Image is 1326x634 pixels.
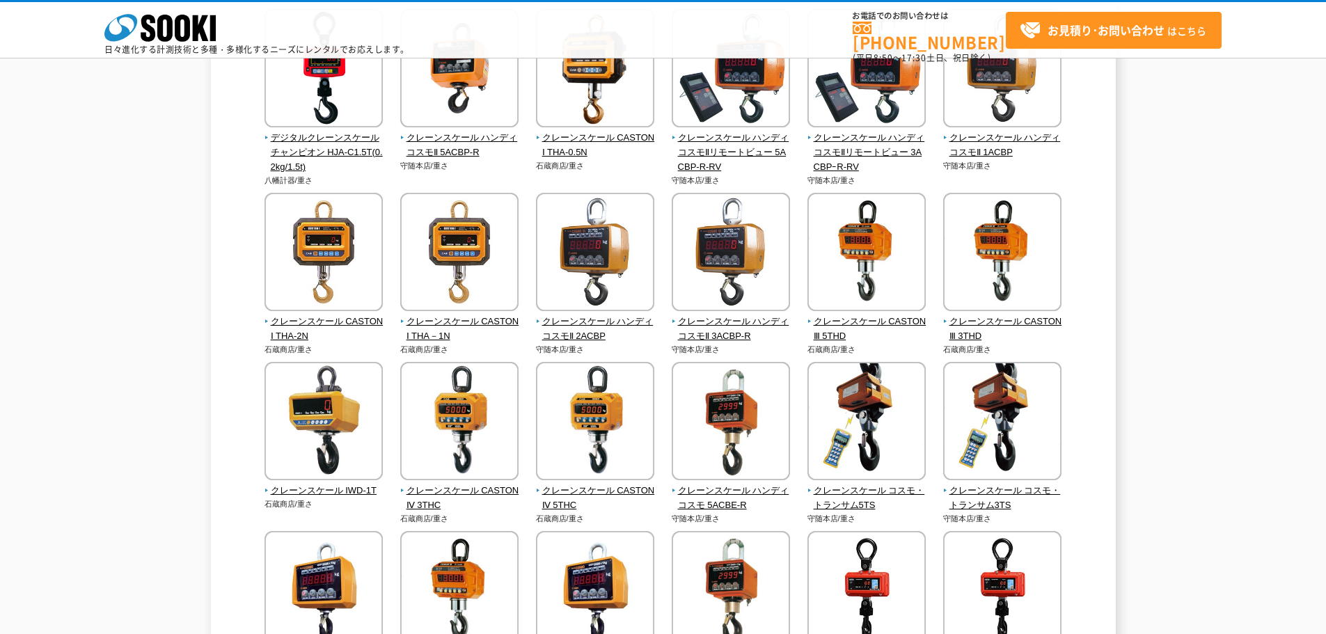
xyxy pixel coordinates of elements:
[807,362,926,484] img: クレーンスケール コスモ・トランサム5TS
[265,470,384,498] a: クレーンスケール IWD-1T
[807,315,926,344] span: クレーンスケール CASTON Ⅲ 5THD
[536,344,655,356] p: 守随本店/重さ
[853,51,990,64] span: (平日 ～ 土日、祝日除く)
[943,315,1062,344] span: クレーンスケール CASTON Ⅲ 3THD
[807,118,926,174] a: クレーンスケール ハンディコスモⅡリモートビュー 3ACBPｰR-RV
[1006,12,1222,49] a: お見積り･お問い合わせはこちら
[400,160,519,172] p: 守随本店/重さ
[400,118,519,159] a: クレーンスケール ハンディコスモⅡ 5ACBP-R
[104,45,409,54] p: 日々進化する計測技術と多種・多様化するニーズにレンタルでお応えします。
[536,362,654,484] img: クレーンスケール CASTON Ⅳ 5THC
[536,193,654,315] img: クレーンスケール ハンディコスモⅡ 2ACBP
[943,131,1062,160] span: クレーンスケール ハンディコスモⅡ 1ACBP
[400,344,519,356] p: 石蔵商店/重さ
[672,131,791,174] span: クレーンスケール ハンディコスモⅡリモートビュー 5ACBP-R-RV
[672,470,791,512] a: クレーンスケール ハンディコスモ 5ACBE-R
[807,484,926,513] span: クレーンスケール コスモ・トランサム5TS
[265,118,384,174] a: デジタルクレーンスケール チャンピオン HJA-C1.5T(0.2kg/1.5t)
[943,160,1062,172] p: 守随本店/重さ
[672,315,791,344] span: クレーンスケール ハンディコスモⅡ 3ACBP-R
[265,484,384,498] span: クレーンスケール IWD-1T
[400,513,519,525] p: 石蔵商店/重さ
[400,470,519,512] a: クレーンスケール CASTON Ⅳ 3THC
[672,175,791,187] p: 守随本店/重さ
[265,362,383,484] img: クレーンスケール IWD-1T
[943,513,1062,525] p: 守随本店/重さ
[943,344,1062,356] p: 石蔵商店/重さ
[901,51,926,64] span: 17:30
[807,470,926,512] a: クレーンスケール コスモ・トランサム5TS
[807,344,926,356] p: 石蔵商店/重さ
[400,193,519,315] img: クレーンスケール CASTONⅠ THA－1N
[807,131,926,174] span: クレーンスケール ハンディコスモⅡリモートビュー 3ACBPｰR-RV
[672,9,790,131] img: クレーンスケール ハンディコスモⅡリモートビュー 5ACBP-R-RV
[672,344,791,356] p: 守随本店/重さ
[536,9,654,131] img: クレーンスケール CASTONⅠ THA-0.5N
[943,301,1062,343] a: クレーンスケール CASTON Ⅲ 3THD
[672,301,791,343] a: クレーンスケール ハンディコスモⅡ 3ACBP-R
[807,193,926,315] img: クレーンスケール CASTON Ⅲ 5THD
[400,362,519,484] img: クレーンスケール CASTON Ⅳ 3THC
[943,118,1062,159] a: クレーンスケール ハンディコスモⅡ 1ACBP
[943,484,1062,513] span: クレーンスケール コスモ・トランサム3TS
[265,9,383,131] img: デジタルクレーンスケール チャンピオン HJA-C1.5T(0.2kg/1.5t)
[536,315,655,344] span: クレーンスケール ハンディコスモⅡ 2ACBP
[536,160,655,172] p: 石蔵商店/重さ
[265,131,384,174] span: デジタルクレーンスケール チャンピオン HJA-C1.5T(0.2kg/1.5t)
[400,484,519,513] span: クレーンスケール CASTON Ⅳ 3THC
[536,484,655,513] span: クレーンスケール CASTON Ⅳ 5THC
[672,362,790,484] img: クレーンスケール ハンディコスモ 5ACBE-R
[943,470,1062,512] a: クレーンスケール コスモ・トランサム3TS
[807,513,926,525] p: 守随本店/重さ
[265,175,384,187] p: 八幡計器/重さ
[672,484,791,513] span: クレーンスケール ハンディコスモ 5ACBE-R
[265,193,383,315] img: クレーンスケール CASTONⅠ THA-2N
[536,118,655,159] a: クレーンスケール CASTONⅠ THA-0.5N
[672,118,791,174] a: クレーンスケール ハンディコスモⅡリモートビュー 5ACBP-R-RV
[943,9,1061,131] img: クレーンスケール ハンディコスモⅡ 1ACBP
[536,513,655,525] p: 石蔵商店/重さ
[943,193,1061,315] img: クレーンスケール CASTON Ⅲ 3THD
[400,131,519,160] span: クレーンスケール ハンディコスモⅡ 5ACBP-R
[1048,22,1165,38] strong: お見積り･お問い合わせ
[265,301,384,343] a: クレーンスケール CASTONⅠ THA-2N
[536,301,655,343] a: クレーンスケール ハンディコスモⅡ 2ACBP
[536,131,655,160] span: クレーンスケール CASTONⅠ THA-0.5N
[400,315,519,344] span: クレーンスケール CASTONⅠ THA－1N
[400,301,519,343] a: クレーンスケール CASTONⅠ THA－1N
[1020,20,1206,41] span: はこちら
[400,9,519,131] img: クレーンスケール ハンディコスモⅡ 5ACBP-R
[853,12,1006,20] span: お電話でのお問い合わせは
[874,51,893,64] span: 8:50
[672,193,790,315] img: クレーンスケール ハンディコスモⅡ 3ACBP-R
[807,9,926,131] img: クレーンスケール ハンディコスモⅡリモートビュー 3ACBPｰR-RV
[265,315,384,344] span: クレーンスケール CASTONⅠ THA-2N
[265,498,384,510] p: 石蔵商店/重さ
[807,301,926,343] a: クレーンスケール CASTON Ⅲ 5THD
[536,470,655,512] a: クレーンスケール CASTON Ⅳ 5THC
[807,175,926,187] p: 守随本店/重さ
[943,362,1061,484] img: クレーンスケール コスモ・トランサム3TS
[853,22,1006,50] a: [PHONE_NUMBER]
[672,513,791,525] p: 守随本店/重さ
[265,344,384,356] p: 石蔵商店/重さ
